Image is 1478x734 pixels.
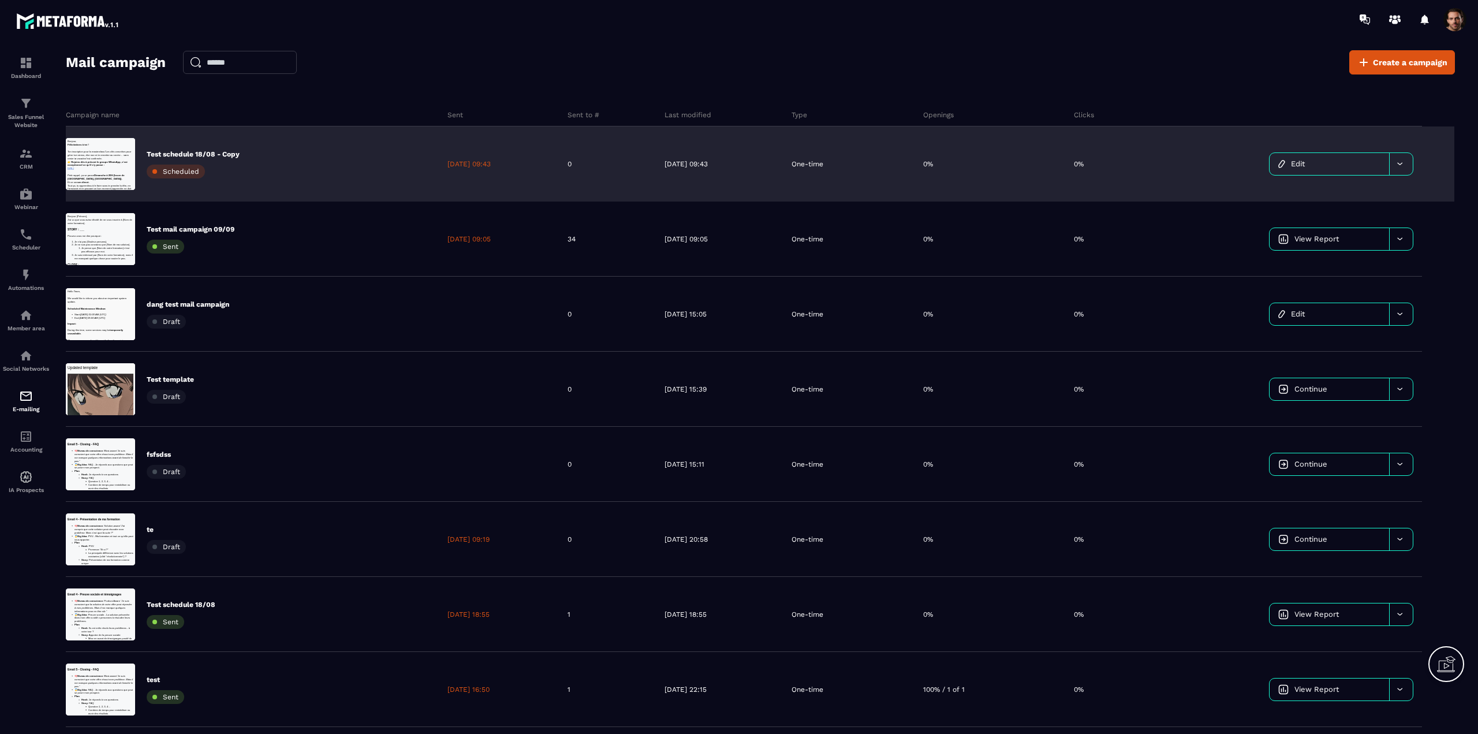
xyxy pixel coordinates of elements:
h3: STORY : ___ [6,49,225,61]
li: : Apporter de la preuve sociale [52,149,225,262]
p: 0% [923,234,933,244]
p: Bonjour, [6,6,225,17]
p: Sent [447,110,463,120]
img: formation [19,96,33,110]
a: automationsautomationsAutomations [3,259,49,300]
p: J’ai vu que vous aviez décidé de ne vous inscrire à {Nom de votre formation}. [6,17,225,40]
li: : FAQ [52,126,225,183]
p: One-time [792,159,823,169]
p: Hello {{first_name}} [6,6,225,17]
img: logo [16,10,120,31]
p: 0% [923,610,933,619]
p: 0 [568,159,572,169]
strong: Story [52,150,73,159]
strong: Hook [52,105,72,114]
p: One-time [792,610,823,619]
p: [DATE] 09:19 [447,535,490,544]
p: s {{reschedule_link}} [6,96,225,108]
p: {{webinar_date}} [6,40,225,51]
li: 🥇 : FAQ - Je réponds aux questions que peut se poser mon prospect. [29,81,225,104]
li: Garanties et remboursement [75,172,225,183]
p: Social Networks [3,366,49,372]
span: Scheduled [163,167,199,176]
a: formationformationCRM [3,138,49,178]
p: {{webinar_replay_link}} {{webinar_link}} [6,62,225,74]
a: Continue [1270,378,1389,400]
p: Type [792,110,807,120]
img: automations [19,268,33,282]
li: Je n’ai pas {Douleur persona}. [29,90,225,101]
p: 0% [1074,685,1084,694]
strong: Niveau de conscience [39,36,123,46]
h3: Email 4 - Preuve sociale et témoignages [6,15,225,27]
p: scheduler [6,74,225,85]
p: 0% [923,460,933,469]
p: During this time, some services may be . [6,124,225,158]
p: [DATE] 15:11 [665,460,704,469]
p: Scheduler [3,244,49,251]
p: Campaign name [66,110,120,120]
p: 0% [1074,310,1084,319]
span: Continue [1294,385,1327,393]
span: Draft [163,468,180,476]
span: Sent [163,618,178,626]
span: Sent [163,243,178,251]
p: One-time [792,385,823,394]
p: 34 [568,234,576,244]
span: Draft [163,393,180,401]
p: [DATE] 16:50 [447,685,490,694]
p: fsfsdss [147,450,186,459]
p: Webinar [3,204,49,210]
p: One-time [792,535,823,544]
img: icon [1278,534,1289,545]
p: Member area [3,325,49,331]
li: 🥇 : PVU - Ma formation et tout ce qu’elle peut vous apporter. [29,70,225,92]
p: [DATE] 09:43 [447,159,491,169]
p: {{event_booking_date}} [6,85,225,96]
li: Je suis intéressé par {Nom de votre formation}, mais il me manquait quelque chose pour sauter le ... [29,135,225,157]
p: 0% [923,159,933,169]
img: automations [19,308,33,322]
li: Je ne suis pas convaincu par {Nom de ma solution}. [29,100,225,135]
strong: Plan [29,105,46,114]
p: 0 [568,535,572,544]
p: [DATE] 09:05 [665,234,708,244]
img: icon [1278,609,1289,620]
p: Ton inscription pour la masterclass est confirmée. [6,28,225,73]
strong: Scheduled Maintenance Window: [6,63,134,72]
p: 1 [568,610,570,619]
li: Question 1, 2, 3, 4… [75,138,225,150]
p: [DATE] 20:58 [665,535,708,544]
strong: Story [52,127,73,136]
strong: Plan [29,116,46,125]
p: 1 [568,685,570,694]
p: 0% [1074,610,1084,619]
li: Promesse “Et si ?” [75,115,225,127]
p: Test mail campaign 09/09 [147,225,234,234]
strong: Impact: [6,113,35,122]
li: 🥇 : Preuve sociale - La solution présentée dans mon offre a aidé x personnes à résoudre leurs pro... [29,81,225,115]
span: Draft [163,543,180,551]
p: Dashboard [3,73,49,79]
a: Create a campaign [1349,50,1455,74]
h3: Email 5 - Closing - FAQ [6,15,225,27]
span: Updated template [6,7,106,21]
li: 🧠 : Most-aware [29,36,225,81]
p: Test schedule 18/08 - Copy [147,150,240,159]
p: [DATE] 22:15 [665,685,707,694]
p: One-time [792,685,823,694]
a: formationformationSales Funnel Website [3,88,49,138]
img: email [19,389,33,403]
p: [DATE] 09:43 [665,159,708,169]
a: accountantaccountantAccounting [3,421,49,461]
p: te [147,525,186,534]
li: : Ils ont enfin résolu leurs problèmes - à votre tour ? [52,126,225,149]
li: : Je réponds à vos questions [52,115,225,127]
p: [DATE] 15:05 [665,310,707,319]
a: View Report [1270,603,1389,625]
